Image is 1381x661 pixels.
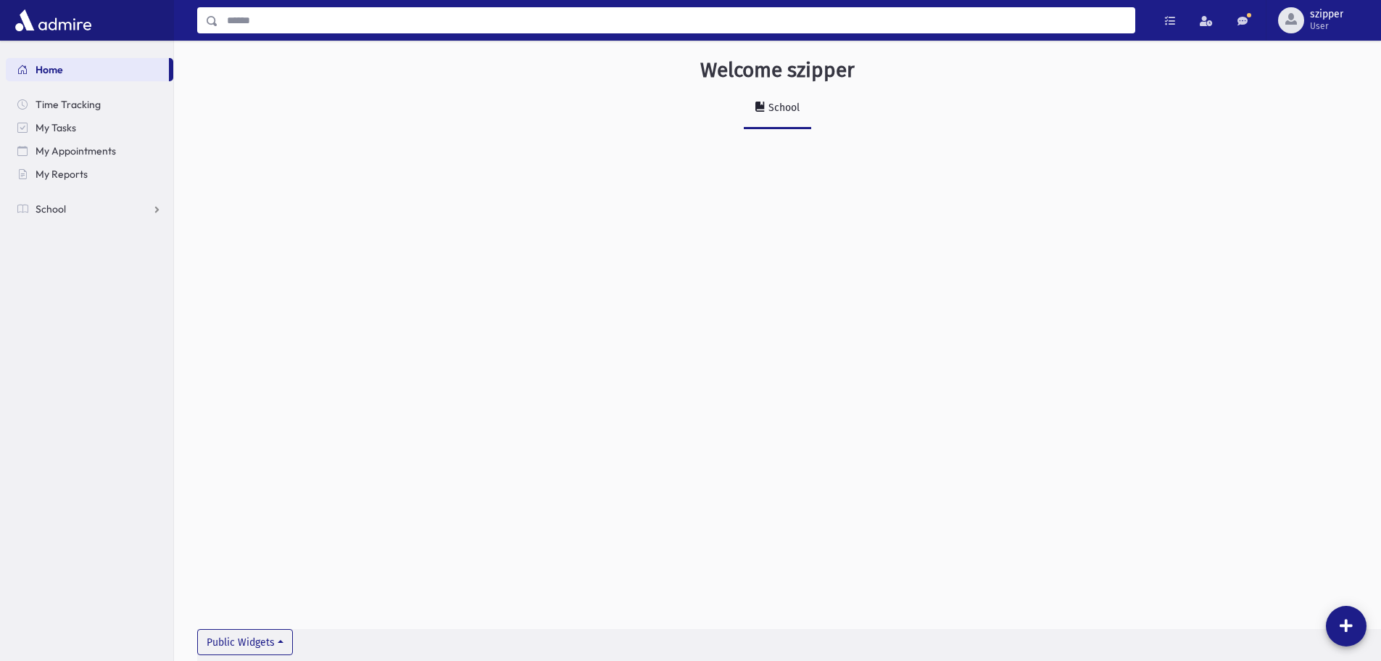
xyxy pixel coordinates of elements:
span: My Tasks [36,121,76,134]
span: User [1310,20,1343,32]
span: szipper [1310,9,1343,20]
a: School [744,89,811,129]
a: My Tasks [6,116,173,139]
a: My Reports [6,163,173,186]
a: School [6,197,173,221]
a: My Appointments [6,139,173,163]
span: Home [36,63,63,76]
img: AdmirePro [12,6,95,35]
span: My Reports [36,168,88,181]
a: Time Tracking [6,93,173,116]
input: Search [218,7,1135,33]
a: Home [6,58,169,81]
h3: Welcome szipper [700,58,855,83]
button: Public Widgets [197,629,293,655]
span: Time Tracking [36,98,101,111]
div: School [766,102,800,114]
span: School [36,202,66,215]
span: My Appointments [36,144,116,157]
